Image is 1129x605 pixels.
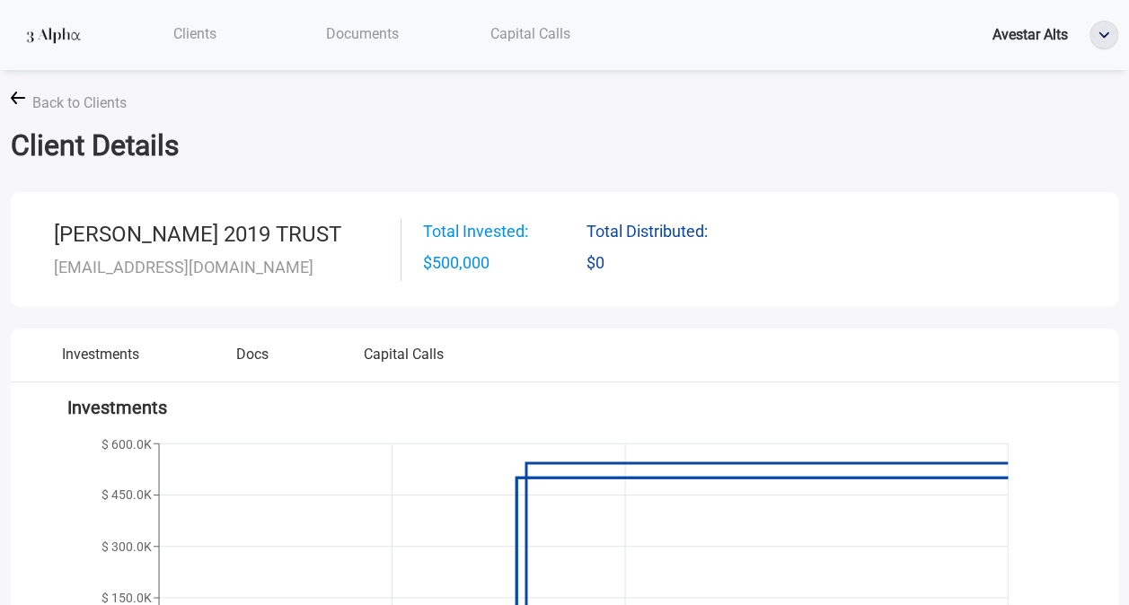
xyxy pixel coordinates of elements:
[101,590,152,604] tspan: $ 150.0K
[446,15,614,52] a: Capital Calls
[587,219,750,248] span: Total Distributed:
[992,26,1068,43] span: Avestar Alts
[177,343,329,380] button: Docs
[1090,22,1117,48] img: ellipse
[101,539,152,553] tspan: $ 300.0K
[11,128,1118,162] h2: Client Details
[101,487,152,502] tspan: $ 450.0K
[54,222,341,247] span: [PERSON_NAME] 2019 TRUST
[278,15,446,52] a: Documents
[54,258,313,276] span: [EMAIL_ADDRESS][DOMAIN_NAME]
[587,250,750,279] span: $0
[423,219,587,244] span: Total Invested:
[101,437,152,452] tspan: $ 600.0K
[326,25,399,42] span: Documents
[328,343,480,380] button: Capital Calls
[110,15,278,52] a: Clients
[25,343,177,380] button: Investments
[22,19,85,51] img: logo
[173,25,216,42] span: Clients
[490,25,570,42] span: Capital Calls
[1089,21,1118,49] button: ellipse
[67,397,1063,418] h5: Investments
[32,92,127,114] span: Back to Clients
[423,250,587,276] span: $500,000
